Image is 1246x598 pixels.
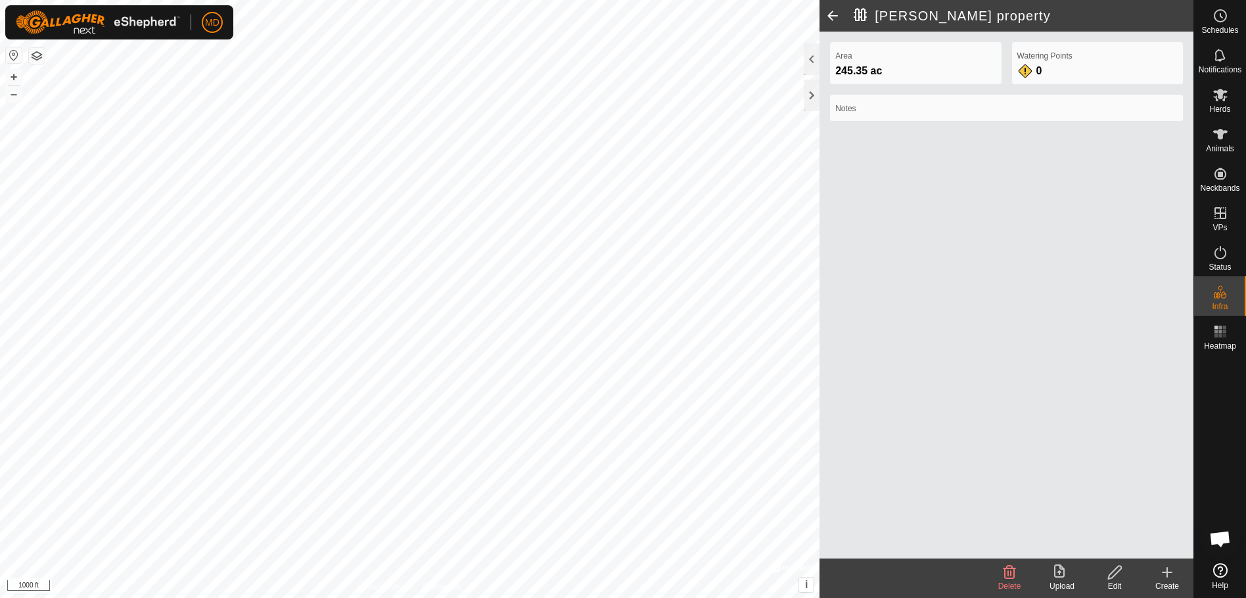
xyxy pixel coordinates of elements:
span: Help [1212,582,1228,589]
span: Delete [998,582,1021,591]
button: Map Layers [29,48,45,64]
div: Upload [1036,580,1088,592]
button: – [6,86,22,102]
span: Animals [1206,145,1234,153]
img: Gallagher Logo [16,11,180,34]
label: Notes [835,103,1178,114]
div: Create [1141,580,1193,592]
label: Area [835,50,996,62]
a: Contact Us [423,581,461,593]
button: + [6,69,22,85]
span: VPs [1212,224,1227,232]
span: Herds [1209,105,1230,113]
button: Reset Map [6,47,22,63]
a: Open chat [1201,519,1240,559]
span: MD [205,16,219,30]
span: i [805,579,808,590]
span: Heatmap [1204,342,1236,350]
h2: [PERSON_NAME] property [854,8,1193,24]
span: Infra [1212,303,1228,311]
button: i [799,578,814,592]
span: Neckbands [1200,184,1239,192]
span: 0 [1036,65,1042,76]
span: Schedules [1201,26,1238,34]
span: Status [1209,263,1231,271]
a: Privacy Policy [358,581,407,593]
span: 245.35 ac [835,65,882,76]
label: Watering Points [1017,50,1178,62]
div: Edit [1088,580,1141,592]
a: Help [1194,558,1246,595]
span: Notifications [1199,66,1241,74]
